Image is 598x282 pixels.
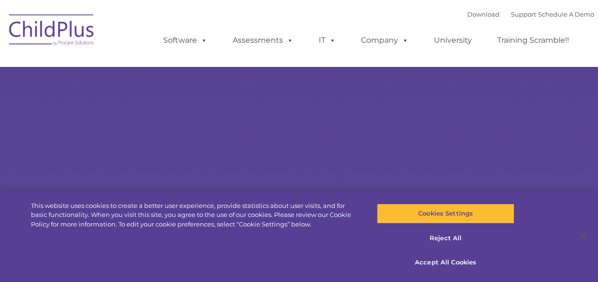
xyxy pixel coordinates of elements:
[352,31,418,50] a: Company
[572,226,593,246] button: Close
[467,10,500,18] a: Download
[377,253,514,273] button: Accept All Cookies
[377,228,514,248] button: Reject All
[377,204,514,224] button: Cookies Settings
[154,31,217,50] a: Software
[467,10,594,18] font: |
[488,31,578,50] a: Training Scramble!!
[309,31,345,50] a: IT
[511,10,536,18] a: Support
[424,31,481,50] a: University
[538,10,594,18] a: Schedule A Demo
[223,31,303,50] a: Assessments
[4,8,99,55] img: ChildPlus by Procare Solutions
[31,201,359,229] div: This website uses cookies to create a better user experience, provide statistics about user visit...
